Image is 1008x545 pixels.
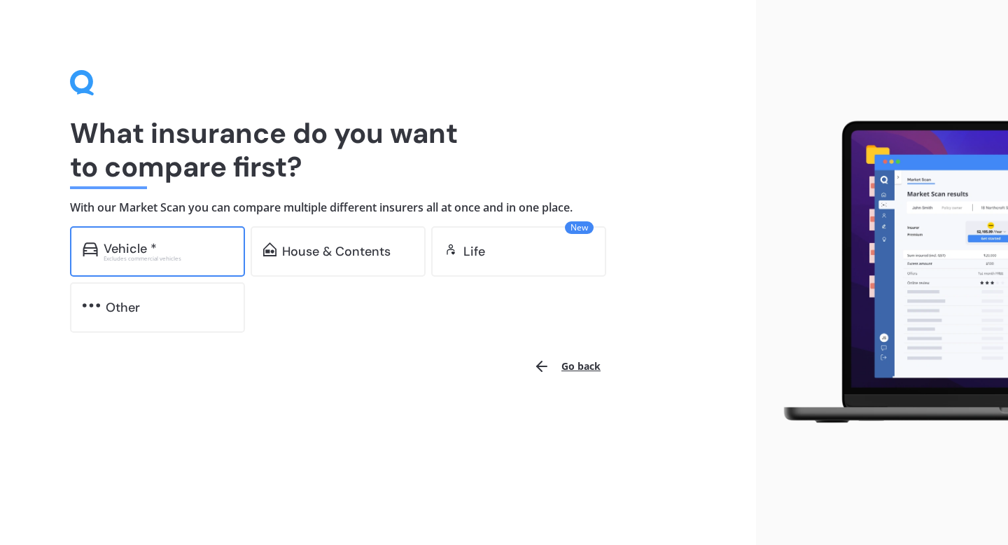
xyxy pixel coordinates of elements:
[444,242,458,256] img: life.f720d6a2d7cdcd3ad642.svg
[282,244,391,258] div: House & Contents
[263,242,276,256] img: home-and-contents.b802091223b8502ef2dd.svg
[83,298,100,312] img: other.81dba5aafe580aa69f38.svg
[525,350,609,383] button: Go back
[463,244,485,258] div: Life
[104,256,232,261] div: Excludes commercial vehicles
[70,116,686,184] h1: What insurance do you want to compare first?
[767,114,1008,431] img: laptop.webp
[565,221,594,234] span: New
[83,242,98,256] img: car.f15378c7a67c060ca3f3.svg
[106,301,140,315] div: Other
[70,200,686,215] h4: With our Market Scan you can compare multiple different insurers all at once and in one place.
[104,242,157,256] div: Vehicle *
